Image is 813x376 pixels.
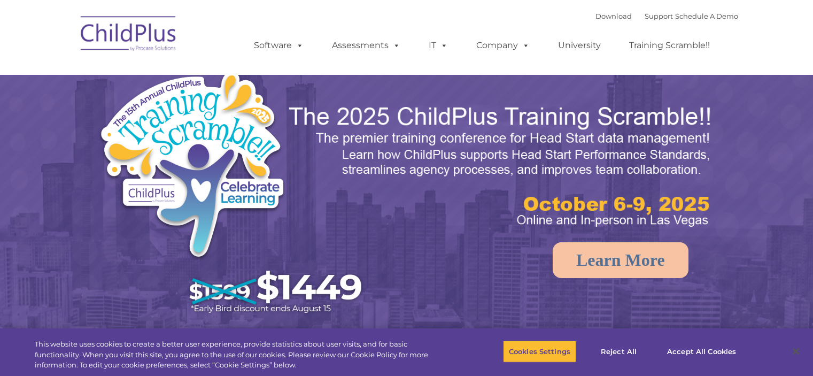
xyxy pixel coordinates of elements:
button: Reject All [585,340,652,363]
div: This website uses cookies to create a better user experience, provide statistics about user visit... [35,339,447,371]
a: Download [595,12,632,20]
button: Close [784,340,808,363]
button: Cookies Settings [503,340,576,363]
a: Support [645,12,673,20]
img: ChildPlus by Procare Solutions [75,9,182,62]
a: Assessments [321,35,411,56]
font: | [595,12,738,20]
button: Accept All Cookies [661,340,742,363]
a: University [547,35,611,56]
a: IT [418,35,459,56]
a: Training Scramble!! [618,35,721,56]
a: Schedule A Demo [675,12,738,20]
a: Software [243,35,314,56]
a: Learn More [553,242,688,278]
a: Company [466,35,540,56]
